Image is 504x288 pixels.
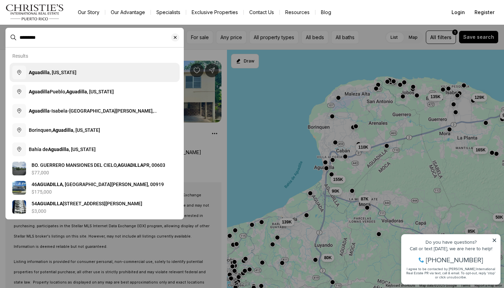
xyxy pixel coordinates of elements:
[32,189,52,195] p: $175,000
[118,162,143,168] b: AGUADILLA
[9,42,98,55] span: I agree to be contacted by [PERSON_NAME] International Real Estate PR via text, call & email. To ...
[315,8,337,17] a: Blog
[151,8,186,17] a: Specialists
[10,159,180,178] a: View details: BO. GUERRERO MANSIONES DEL CIELO
[10,140,180,159] button: Bahía deAguadilla, [US_STATE]
[29,127,100,133] span: Borinquen, , [US_STATE]
[29,108,50,114] b: Aguadilla
[10,82,180,101] button: AguadillaPueblo,Aguadilla, [US_STATE]
[48,147,69,152] b: Aguadilla
[29,89,114,94] span: Pueblo, , [US_STATE]
[12,53,28,59] p: Results
[28,32,85,39] span: [PHONE_NUMBER]
[447,5,469,19] button: Login
[66,89,87,94] b: Aguadilla
[280,8,315,17] a: Resources
[32,162,165,168] span: BO. GUERRERO MANSIONES DEL CIELO, PR, 00603
[10,178,180,197] a: View details: 46 AGUADILLA
[10,63,180,82] button: Aguadilla, [US_STATE]
[10,101,180,120] button: Aguadilla-Isabela-[GEOGRAPHIC_DATA][PERSON_NAME], [GEOGRAPHIC_DATA], [US_STATE]
[29,108,157,120] span: -Isabela-[GEOGRAPHIC_DATA][PERSON_NAME], [GEOGRAPHIC_DATA], [US_STATE]
[37,201,63,206] b: AGUADILLA
[171,28,183,47] button: Clear search input
[37,182,63,187] b: AGUADILLA
[5,4,64,21] img: logo
[32,170,49,175] p: $77,000
[32,201,142,206] span: 54 [STREET_ADDRESS][PERSON_NAME]
[72,8,105,17] a: Our Story
[475,10,494,15] span: Register
[452,10,465,15] span: Login
[29,70,76,75] span: , [US_STATE]
[29,89,50,94] b: Aguadilla
[7,22,99,27] div: Call or text [DATE], we are here to help!
[105,8,151,17] a: Our Advantage
[7,15,99,20] div: Do you have questions?
[29,147,96,152] span: Bahía de , [US_STATE]
[10,120,180,140] button: Borinquen,Aguadilla, [US_STATE]
[186,8,243,17] a: Exclusive Properties
[32,208,46,214] p: $3,000
[470,5,499,19] button: Register
[52,127,73,133] b: Aguadilla
[29,70,50,75] b: Aguadilla
[10,197,180,217] a: View details: 54 AGUADILLA #602
[32,182,164,187] span: 46 , [GEOGRAPHIC_DATA][PERSON_NAME], 00919
[244,8,279,17] button: Contact Us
